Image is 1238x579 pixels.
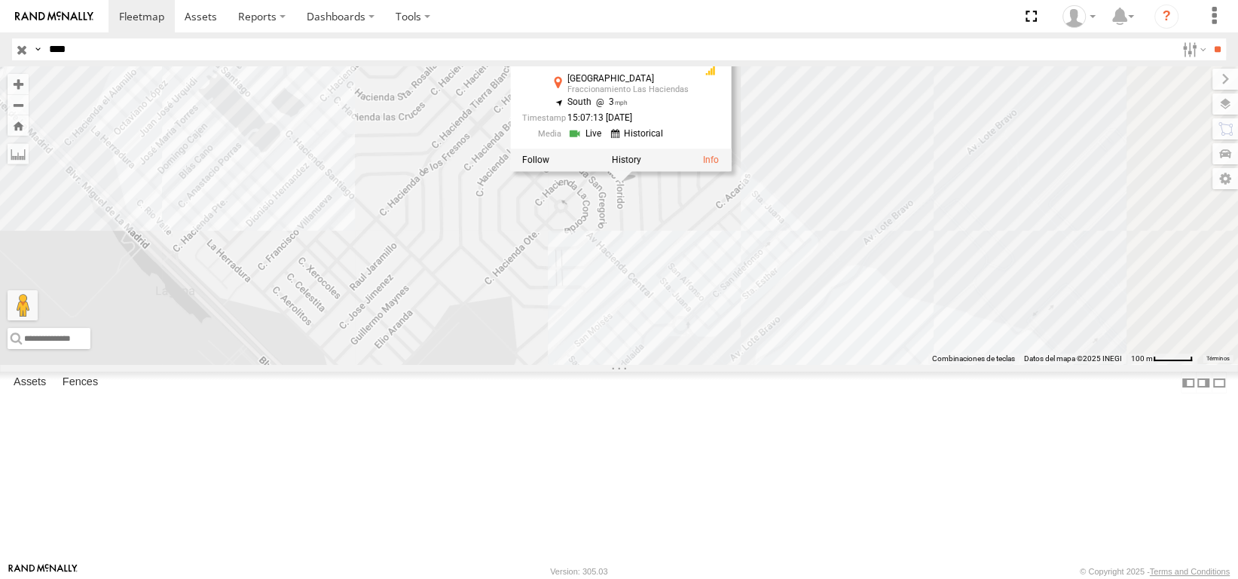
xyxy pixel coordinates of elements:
[567,96,591,107] span: South
[8,143,29,164] label: Measure
[1176,38,1209,60] label: Search Filter Options
[1080,567,1230,576] div: © Copyright 2025 -
[932,354,1015,364] button: Combinaciones de teclas
[8,564,78,579] a: Visit our Website
[1131,354,1153,363] span: 100 m
[32,38,44,60] label: Search Query
[611,154,640,164] label: View Asset History
[567,74,689,84] div: [GEOGRAPHIC_DATA]
[1057,5,1101,28] div: Erick Ramirez
[1206,355,1230,361] a: Términos
[567,85,689,94] div: Fraccionamiento Las Haciendas
[1181,372,1196,394] label: Dock Summary Table to the Left
[591,96,628,107] span: 3
[8,290,38,320] button: Arrastra al hombrecito al mapa para abrir Street View
[610,127,668,141] a: View Historical Media Streams
[703,154,719,164] a: View Asset Details
[15,11,93,22] img: rand-logo.svg
[1126,354,1197,364] button: Escala del mapa: 100 m por 49 píxeles
[8,74,29,94] button: Zoom in
[522,113,689,123] div: Date/time of location update
[1212,372,1227,394] label: Hide Summary Table
[1196,372,1211,394] label: Dock Summary Table to the Right
[8,94,29,115] button: Zoom out
[8,115,29,136] button: Zoom Home
[550,567,607,576] div: Version: 305.03
[55,372,105,394] label: Fences
[1150,567,1230,576] a: Terms and Conditions
[567,127,606,141] a: View Live Media Streams
[1154,5,1178,29] i: ?
[1024,354,1122,363] span: Datos del mapa ©2025 INEGI
[6,372,53,394] label: Assets
[701,64,719,76] div: GSM Signal = 3
[1212,168,1238,189] label: Map Settings
[522,154,549,164] label: Realtime tracking of Asset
